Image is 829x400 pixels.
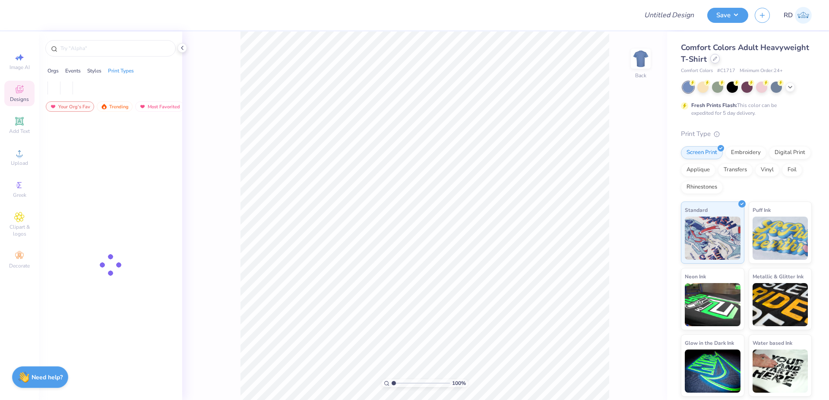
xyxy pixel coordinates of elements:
div: Applique [681,164,715,176]
div: Transfers [718,164,753,176]
div: Embroidery [725,146,766,159]
input: Untitled Design [637,6,701,24]
div: Events [65,67,81,75]
span: Metallic & Glitter Ink [753,272,804,281]
img: Metallic & Glitter Ink [753,283,808,326]
div: Rhinestones [681,181,723,194]
div: This color can be expedited for 5 day delivery. [691,101,797,117]
div: Vinyl [755,164,779,176]
img: Water based Ink [753,350,808,393]
div: Trending [97,101,133,112]
span: Comfort Colors Adult Heavyweight T-Shirt [681,42,809,64]
div: Foil [782,164,802,176]
span: Glow in the Dark Ink [685,338,734,347]
span: Water based Ink [753,338,792,347]
div: Most Favorited [135,101,184,112]
img: trending.gif [101,104,108,110]
span: RD [784,10,793,20]
span: Image AI [9,64,30,71]
img: most_fav.gif [139,104,146,110]
div: Your Org's Fav [46,101,94,112]
strong: Fresh Prints Flash: [691,102,737,109]
div: Styles [87,67,101,75]
div: Print Types [108,67,134,75]
span: Neon Ink [685,272,706,281]
div: Orgs [47,67,59,75]
img: Glow in the Dark Ink [685,350,740,393]
div: Back [635,72,646,79]
div: Digital Print [769,146,811,159]
img: most_fav.gif [50,104,57,110]
img: Standard [685,217,740,260]
span: Greek [13,192,26,198]
strong: Need help? [32,373,63,381]
span: Standard [685,205,708,214]
button: Save [707,8,748,23]
span: Add Text [9,128,30,135]
img: Back [632,50,649,67]
span: # C1717 [717,67,735,75]
div: Print Type [681,129,812,139]
span: Designs [10,96,29,103]
span: Comfort Colors [681,67,713,75]
span: Upload [11,160,28,167]
img: Neon Ink [685,283,740,326]
input: Try "Alpha" [60,44,170,53]
img: Puff Ink [753,217,808,260]
span: Clipart & logos [4,224,35,237]
span: Minimum Order: 24 + [740,67,783,75]
a: RD [784,7,812,24]
img: Rommel Del Rosario [795,7,812,24]
span: Puff Ink [753,205,771,214]
div: Screen Print [681,146,723,159]
span: Decorate [9,262,30,269]
span: 100 % [452,379,466,387]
